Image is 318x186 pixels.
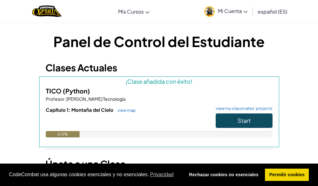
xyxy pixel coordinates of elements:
a: Mis Cursos [115,3,153,20]
span: : [64,96,66,102]
span: [PERSON_NAME] Tecnología [66,96,126,102]
h1: Panel de Control del Estudiante [45,32,273,51]
h3: Únete a una Clase [45,157,273,171]
span: (Python) [63,87,90,95]
a: allow cookies [265,169,309,181]
a: deny cookies [185,169,263,181]
span: CodeCombat usa algunas cookies esenciales y no esenciales. [9,170,180,179]
span: Mis Cursos [118,8,144,15]
a: learn more about cookies [149,170,175,179]
div: 0.0% [46,131,80,137]
a: view my classmates' projects [213,106,273,111]
a: view map [114,108,136,113]
div: ¡Clase añadida con éxito! [46,77,273,86]
span: TICO [46,87,63,95]
span: Capítulo 1: Montaña del Cielo [46,107,114,113]
span: Profesor [46,96,64,102]
span: Start [237,117,251,124]
a: Ozaria by CodeCombat logo [32,5,62,18]
img: avatar [204,6,215,17]
a: español (ES) [255,3,291,20]
button: Start [216,113,273,128]
span: Mi Cuenta [218,8,248,14]
img: Home [32,5,62,18]
a: Mi Cuenta [201,1,251,21]
span: español (ES) [258,8,287,15]
h3: Clases Actuales [45,61,273,75]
